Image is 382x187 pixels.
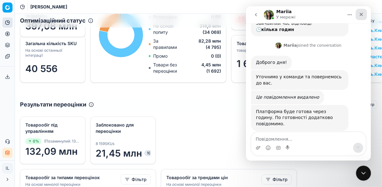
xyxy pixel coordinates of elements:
[356,166,371,181] iframe: Intercom live chat
[96,148,150,159] span: 21,45 млн
[262,174,292,184] button: Фільтр
[96,141,114,146] span: 8 159 SKUs
[96,122,149,134] div: Заблоковано для переоцінки
[25,63,58,74] span: 40 556
[153,53,168,59] p: Промо
[20,100,86,109] h2: Результати переоцінки
[183,38,221,50] span: 82,28 млн (4 795)
[237,40,290,47] div: Товари без переоцінки
[3,163,13,173] button: IL
[30,4,67,10] span: [PERSON_NAME]
[144,150,161,156] span: 10,2%
[153,62,192,74] p: Товари без переоцінки
[25,48,79,58] div: На основі останньої інтеграції
[192,62,221,74] span: 4,45 млн (1 692)
[246,6,371,161] iframe: Intercom live chat
[25,138,42,144] span: 0%
[3,164,12,173] span: IL
[211,53,221,59] span: 0 (0)
[121,174,151,184] button: Фільтр
[25,40,79,47] div: Загальна кількість SKU
[44,139,80,144] span: ( Позаминулий : 132,09 млн )
[25,146,80,157] span: 132,09 млн
[25,174,119,181] div: Товарообіг за типами переоцінок
[30,4,67,10] nav: breadcrumb
[166,174,260,181] div: Товарообіг за трендами цін
[153,38,183,50] p: За правилами
[25,182,119,187] div: На основі минолої переоцінки
[237,48,290,53] div: товари без ЦК
[166,182,260,187] div: На основі минолої переоцінки
[25,122,79,134] div: Товарообіг під управлінням
[20,16,86,25] h2: Оптимізаційний статус
[185,23,221,35] span: 314,8 млн (34 069)
[153,23,184,35] p: На основі попиту
[237,58,261,69] span: 1 692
